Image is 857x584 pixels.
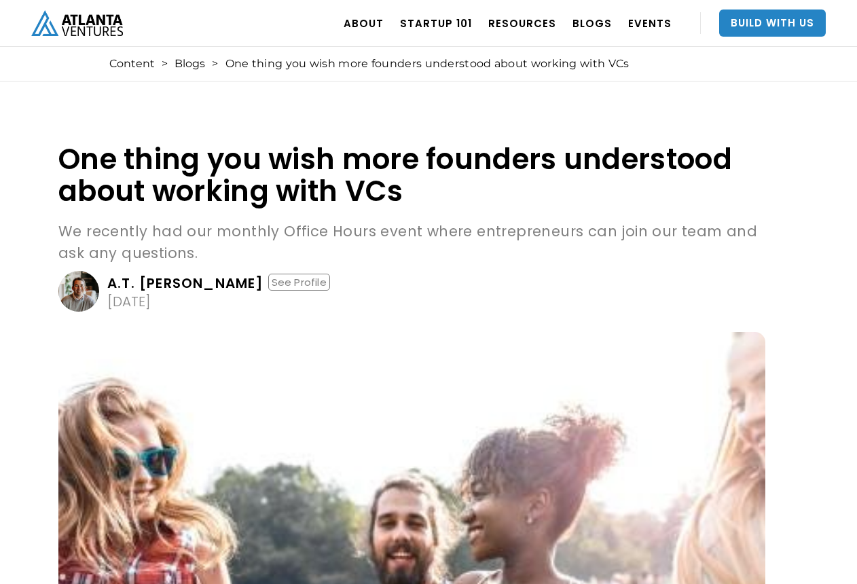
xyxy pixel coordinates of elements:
[162,57,168,71] div: >
[107,276,264,290] div: A.T. [PERSON_NAME]
[268,274,330,291] div: See Profile
[572,4,612,42] a: BLOGS
[58,143,765,207] h1: One thing you wish more founders understood about working with VCs
[628,4,672,42] a: EVENTS
[719,10,826,37] a: Build With Us
[344,4,384,42] a: ABOUT
[175,57,205,71] a: Blogs
[400,4,472,42] a: Startup 101
[58,221,765,264] p: We recently had our monthly Office Hours event where entrepreneurs can join our team and ask any ...
[58,271,765,312] a: A.T. [PERSON_NAME]See Profile[DATE]
[109,57,155,71] a: Content
[488,4,556,42] a: RESOURCES
[225,57,630,71] div: One thing you wish more founders understood about working with VCs
[212,57,218,71] div: >
[107,295,151,308] div: [DATE]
